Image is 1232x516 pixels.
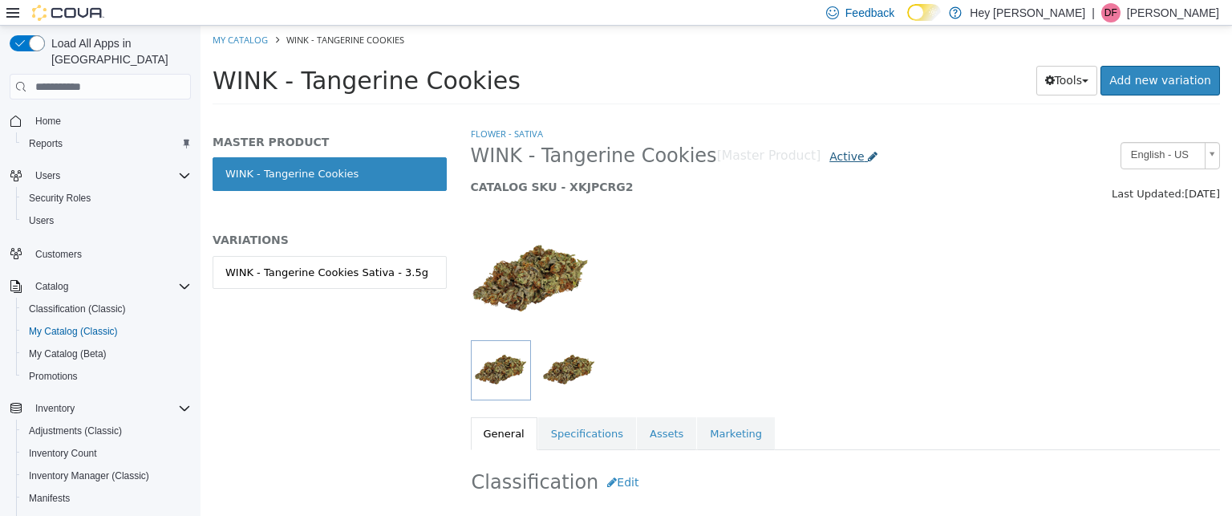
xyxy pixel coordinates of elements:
[12,207,246,221] h5: VARIATIONS
[29,192,91,205] span: Security Roles
[16,420,197,442] button: Adjustments (Classic)
[845,5,894,21] span: Feedback
[22,189,97,208] a: Security Roles
[32,5,104,21] img: Cova
[29,166,191,185] span: Users
[270,118,517,143] span: WINK - Tangerine Cookies
[86,8,204,20] span: WINK - Tangerine Cookies
[29,277,75,296] button: Catalog
[16,465,197,487] button: Inventory Manager (Classic)
[16,487,197,510] button: Manifests
[29,112,67,131] a: Home
[22,322,191,341] span: My Catalog (Classic)
[22,134,69,153] a: Reports
[22,489,191,508] span: Manifests
[22,344,191,364] span: My Catalog (Beta)
[35,280,68,293] span: Catalog
[35,169,60,182] span: Users
[29,137,63,150] span: Reports
[29,303,126,315] span: Classification (Classic)
[16,365,197,388] button: Promotions
[29,447,97,460] span: Inventory Count
[22,466,156,486] a: Inventory Manager (Classic)
[970,3,1085,22] p: Hey [PERSON_NAME]
[22,489,76,508] a: Manifests
[22,344,113,364] a: My Catalog (Beta)
[29,245,88,264] a: Customers
[22,211,60,230] a: Users
[1104,3,1117,22] span: DF
[29,492,70,505] span: Manifests
[22,421,191,441] span: Adjustments (Classic)
[12,8,67,20] a: My Catalog
[1092,3,1095,22] p: |
[3,397,197,420] button: Inventory
[35,115,61,128] span: Home
[22,466,191,486] span: Inventory Manager (Classic)
[270,392,337,425] a: General
[496,392,574,425] a: Marketing
[29,243,191,263] span: Customers
[907,4,941,21] input: Dark Mode
[12,132,246,165] a: WINK - Tangerine Cookies
[338,392,436,425] a: Specifications
[629,124,663,137] span: Active
[16,343,197,365] button: My Catalog (Beta)
[35,248,82,261] span: Customers
[35,402,75,415] span: Inventory
[911,162,984,174] span: Last Updated:
[920,116,1019,144] a: English - US
[22,367,191,386] span: Promotions
[921,117,998,142] span: English - US
[16,209,197,232] button: Users
[12,41,320,69] span: WINK - Tangerine Cookies
[45,35,191,67] span: Load All Apps in [GEOGRAPHIC_DATA]
[984,162,1019,174] span: [DATE]
[900,40,1019,70] a: Add new variation
[29,214,54,227] span: Users
[270,154,826,169] h5: CATALOG SKU - XKJPCRG2
[16,298,197,320] button: Classification (Classic)
[1101,3,1121,22] div: Dawna Fuller
[12,109,246,124] h5: MASTER PRODUCT
[16,132,197,155] button: Reports
[22,444,191,463] span: Inventory Count
[29,166,67,185] button: Users
[22,211,191,230] span: Users
[271,442,1019,472] h2: Classification
[836,40,898,70] button: Tools
[3,242,197,265] button: Customers
[22,299,191,319] span: Classification (Classic)
[22,367,84,386] a: Promotions
[29,347,107,360] span: My Catalog (Beta)
[29,399,81,418] button: Inventory
[29,111,191,131] span: Home
[436,392,496,425] a: Assets
[16,320,197,343] button: My Catalog (Classic)
[270,194,391,315] img: 150
[29,277,191,296] span: Catalog
[22,134,191,153] span: Reports
[3,275,197,298] button: Catalog
[29,325,118,338] span: My Catalog (Classic)
[16,442,197,465] button: Inventory Count
[22,421,128,441] a: Adjustments (Classic)
[517,124,621,137] small: [Master Product]
[907,21,908,22] span: Dark Mode
[3,109,197,132] button: Home
[29,469,149,482] span: Inventory Manager (Classic)
[22,299,132,319] a: Classification (Classic)
[270,102,342,114] a: Flower - Sativa
[29,425,122,437] span: Adjustments (Classic)
[3,165,197,187] button: Users
[398,442,447,472] button: Edit
[22,189,191,208] span: Security Roles
[22,322,124,341] a: My Catalog (Classic)
[1127,3,1219,22] p: [PERSON_NAME]
[29,399,191,418] span: Inventory
[16,187,197,209] button: Security Roles
[22,444,103,463] a: Inventory Count
[25,239,228,255] div: WINK - Tangerine Cookies Sativa - 3.5g
[29,370,78,383] span: Promotions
